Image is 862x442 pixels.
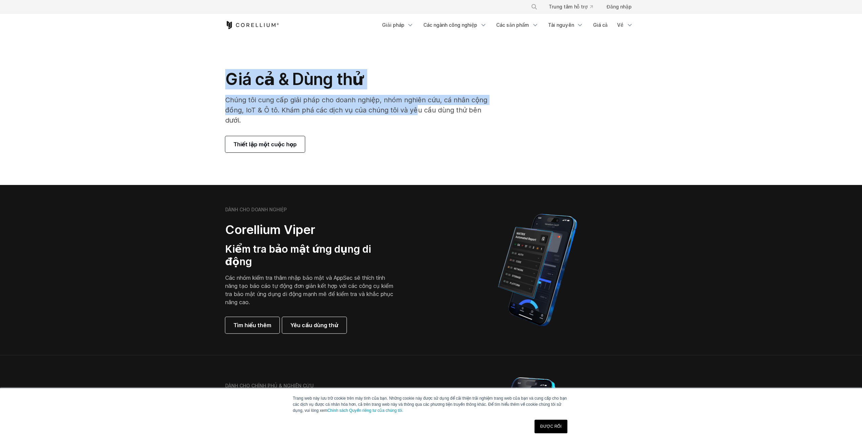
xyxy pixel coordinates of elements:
font: Giá cả [593,22,608,28]
img: Báo cáo tự động của Corellium MATRIX trên iPhone hiển thị kết quả kiểm tra lỗ hổng ứng dụng trên ... [486,211,588,329]
div: Menu điều hướng [523,1,637,13]
font: Yêu cầu dùng thử [290,322,338,329]
a: Chính sách Quyền riêng tư của chúng tôi. [328,408,403,413]
font: Các ngành công nghiệp [423,22,477,28]
font: Tài nguyên [548,22,574,28]
a: Trang chủ Corellium [225,21,279,29]
font: Kiểm tra bảo mật ứng dụng di động [225,243,372,268]
font: Về [617,22,624,28]
font: Trung tâm hỗ trợ [548,4,587,9]
a: Tìm hiểu thêm [225,317,280,333]
font: Corellium Viper [225,222,315,237]
font: Chúng tôi cung cấp giải pháp cho doanh nghiệp, nhóm nghiên cứu, cá nhân cộng đồng, IoT & Ô tô. Kh... [225,96,488,124]
a: Yêu cầu dùng thử [282,317,346,333]
font: DÀNH CHO CHÍNH PHỦ & NGHIÊN CỨU [225,383,314,388]
font: Thiết lập một cuộc họp [233,141,297,148]
font: Các sản phẩm [496,22,529,28]
font: ĐƯỢC RỒI [540,424,562,429]
a: Thiết lập một cuộc họp [225,136,305,152]
font: Đăng nhập [606,4,631,9]
button: Tìm kiếm [528,1,540,13]
a: ĐƯỢC RỒI [534,420,567,433]
font: Các nhóm kiểm tra thâm nhập bảo mật và AppSec sẽ thích tính năng tạo báo cáo tự động đơn giản kết... [225,274,393,306]
font: Giá cả & Dùng thử [225,69,363,89]
div: Menu điều hướng [378,19,637,31]
font: Giải pháp [382,22,404,28]
font: DÀNH CHO DOANH NGHIỆP [225,207,287,212]
font: Trang web này lưu trữ cookie trên máy tính của bạn. Những cookie này được sử dụng để cải thiện tr... [293,396,567,413]
font: Tìm hiểu thêm [233,322,272,329]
